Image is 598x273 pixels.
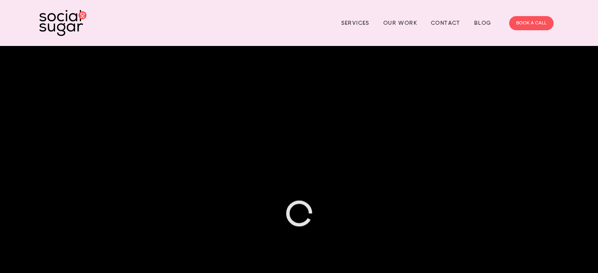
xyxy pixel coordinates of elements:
a: Blog [474,17,491,29]
a: BOOK A CALL [509,16,554,30]
a: Contact [431,17,460,29]
a: Our Work [383,17,417,29]
a: Services [341,17,370,29]
img: SocialSugar [39,10,86,36]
